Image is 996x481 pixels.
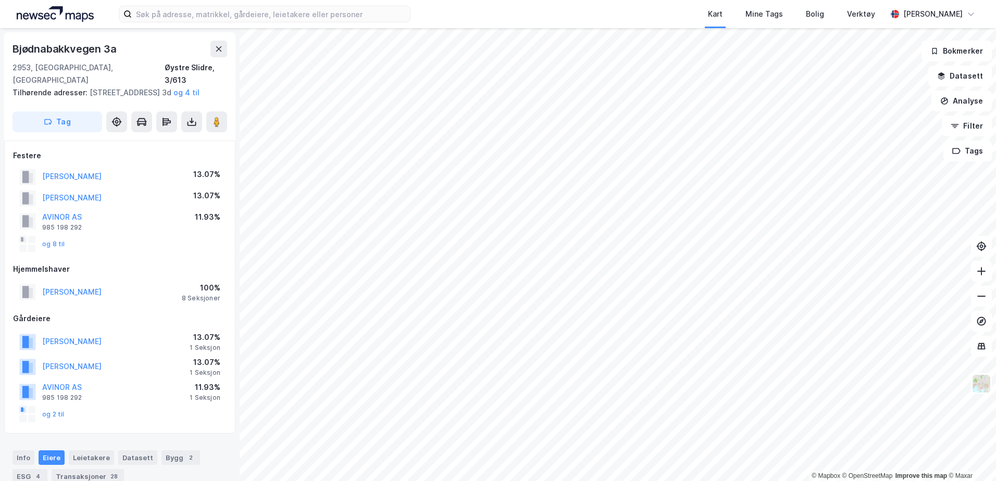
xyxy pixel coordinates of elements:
[193,189,220,202] div: 13.07%
[708,8,723,20] div: Kart
[193,168,220,181] div: 13.07%
[182,282,220,294] div: 100%
[972,374,991,394] img: Z
[13,263,227,275] div: Hjemmelshaver
[13,312,227,325] div: Gårdeiere
[190,356,220,369] div: 13.07%
[922,41,992,61] button: Bokmerker
[182,294,220,302] div: 8 Seksjoner
[942,116,992,136] button: Filter
[165,61,227,86] div: Øystre Slidre, 3/613
[806,8,824,20] div: Bolig
[13,111,102,132] button: Tag
[13,61,165,86] div: 2953, [GEOGRAPHIC_DATA], [GEOGRAPHIC_DATA]
[17,6,94,22] img: logo.a4113a55bc3d86da70a041830d287a7e.svg
[928,66,992,86] button: Datasett
[842,472,893,479] a: OpenStreetMap
[69,450,114,465] div: Leietakere
[161,450,200,465] div: Bygg
[190,381,220,394] div: 11.93%
[13,88,90,97] span: Tilhørende adresser:
[944,431,996,481] iframe: Chat Widget
[13,450,34,465] div: Info
[132,6,410,22] input: Søk på adresse, matrikkel, gårdeiere, leietakere eller personer
[185,452,196,463] div: 2
[42,394,82,402] div: 985 198 292
[190,369,220,377] div: 1 Seksjon
[903,8,963,20] div: [PERSON_NAME]
[13,86,219,99] div: [STREET_ADDRESS] 3d
[931,91,992,111] button: Analyse
[943,141,992,161] button: Tags
[190,394,220,402] div: 1 Seksjon
[13,149,227,162] div: Festere
[118,450,157,465] div: Datasett
[42,223,82,232] div: 985 198 292
[39,450,65,465] div: Eiere
[812,472,840,479] a: Mapbox
[847,8,875,20] div: Verktøy
[13,41,118,57] div: Bjødnabakkvegen 3a
[895,472,947,479] a: Improve this map
[190,331,220,344] div: 13.07%
[745,8,783,20] div: Mine Tags
[190,344,220,352] div: 1 Seksjon
[195,211,220,223] div: 11.93%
